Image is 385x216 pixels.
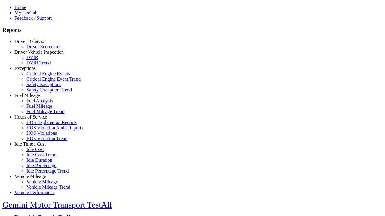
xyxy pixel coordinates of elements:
[14,93,40,98] a: Fuel Mileage
[26,184,70,190] a: Vehicle Mileage Trend
[26,147,44,152] a: Idle Cost
[26,87,72,92] a: Safety Exception Trend
[26,168,69,173] a: Idle Percentage Trend
[26,120,77,125] a: HOS Explanation Reports
[26,55,38,60] a: DVIR
[14,66,36,71] a: Exceptions
[26,136,68,141] a: HOS Violation Trend
[14,16,52,21] a: Feedback / Support
[26,82,61,87] a: Safety Exceptions
[26,44,60,49] a: Driver Scorecard
[2,200,112,209] a: Gemini Motor Transport TestAll
[14,5,26,10] a: Home
[26,71,70,76] a: Critical Engine Events
[26,163,56,168] a: Idle Percentage
[14,190,55,195] a: Vehicle Performance
[26,157,52,163] a: Idle Duration
[26,130,57,136] a: HOS Violations
[26,98,53,103] a: Fuel Analysis
[14,39,46,44] a: Driver Behavior
[26,109,64,114] a: Fuel Mileage Trend
[26,125,83,130] a: HOS Violation Audit Reports
[14,114,47,119] a: Hours of Service
[14,49,64,55] a: Driver Vehicle Inspection
[26,76,81,82] a: Critical Engine Event Trend
[14,174,46,179] a: Vehicle Mileage
[26,179,58,184] a: Vehicle Mileage
[2,27,383,33] h3: Reports
[26,103,52,109] a: Fuel Mileage
[26,60,51,65] a: DVIR Trend
[26,152,57,157] a: Idle Cost Trend
[14,10,38,15] a: My GeoTab
[14,141,46,146] a: Idle Time / Cost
